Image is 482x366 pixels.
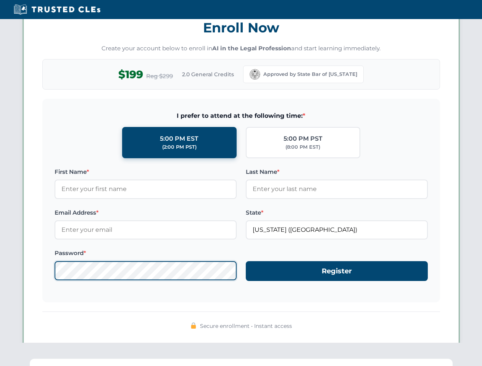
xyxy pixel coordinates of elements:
input: Enter your last name [246,180,428,199]
span: Reg $299 [146,72,173,81]
img: Trusted CLEs [11,4,103,15]
img: California Bar [250,69,260,80]
span: I prefer to attend at the following time: [55,111,428,121]
label: Email Address [55,208,237,217]
input: California (CA) [246,220,428,239]
span: Secure enrollment • Instant access [200,322,292,330]
div: 5:00 PM PST [284,134,322,144]
button: Register [246,261,428,281]
label: Last Name [246,167,428,177]
label: Password [55,249,237,258]
div: 5:00 PM EST [160,134,198,144]
input: Enter your email [55,220,237,239]
div: (8:00 PM EST) [285,143,320,151]
label: First Name [55,167,237,177]
span: Approved by State Bar of [US_STATE] [263,71,357,78]
label: State [246,208,428,217]
h3: Enroll Now [42,16,440,40]
img: 🔒 [190,323,197,329]
strong: AI in the Legal Profession [212,45,291,52]
p: Create your account below to enroll in and start learning immediately. [42,44,440,53]
span: $199 [118,66,143,83]
div: (2:00 PM PST) [162,143,197,151]
span: 2.0 General Credits [182,70,234,79]
input: Enter your first name [55,180,237,199]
